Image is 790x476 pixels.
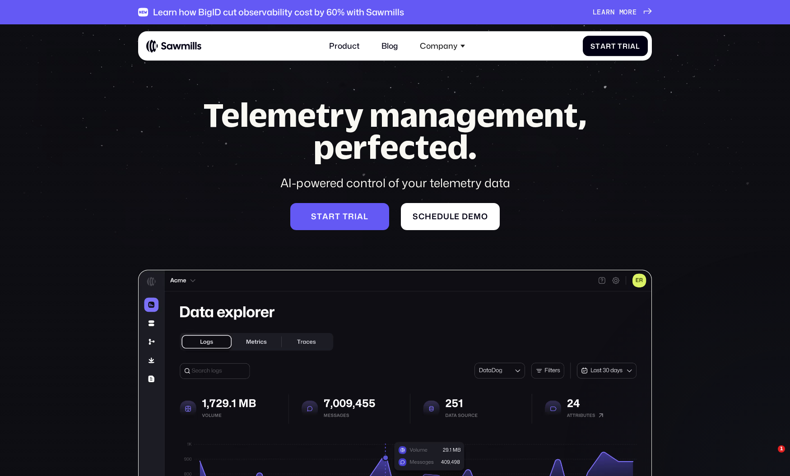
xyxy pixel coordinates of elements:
[335,212,340,221] span: t
[432,212,437,221] span: e
[414,35,471,56] div: Company
[593,8,652,16] a: Learnmore
[623,8,628,16] span: o
[363,212,368,221] span: l
[413,212,418,221] span: S
[185,99,605,163] h1: Telemetry management, perfected.
[401,203,500,230] a: Scheduledemo
[623,42,628,50] span: r
[628,42,630,50] span: i
[601,8,606,16] span: a
[481,212,488,221] span: o
[443,212,450,221] span: u
[600,42,606,50] span: a
[590,42,595,50] span: S
[354,212,357,221] span: i
[454,212,460,221] span: e
[425,212,432,221] span: h
[185,175,605,191] div: AI-powered control of your telemetry data
[290,203,389,230] a: Starttrial
[610,8,615,16] span: n
[597,8,601,16] span: e
[593,8,597,16] span: L
[437,212,443,221] span: d
[778,445,785,453] span: 1
[348,212,354,221] span: r
[595,42,600,50] span: t
[311,212,317,221] span: S
[317,212,322,221] span: t
[611,42,616,50] span: t
[606,42,611,50] span: r
[462,212,468,221] span: d
[474,212,481,221] span: m
[583,36,648,56] a: StartTrial
[420,41,457,51] div: Company
[606,8,610,16] span: r
[618,42,623,50] span: T
[418,212,425,221] span: c
[628,8,632,16] span: r
[468,212,474,221] span: e
[343,212,348,221] span: t
[357,212,363,221] span: a
[630,42,636,50] span: a
[153,7,404,18] div: Learn how BigID cut observability cost by 60% with Sawmills
[450,212,455,221] span: l
[759,445,781,467] iframe: Intercom live chat
[376,35,404,56] a: Blog
[322,212,329,221] span: a
[636,42,640,50] span: l
[619,8,624,16] span: m
[323,35,366,56] a: Product
[329,212,335,221] span: r
[632,8,637,16] span: e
